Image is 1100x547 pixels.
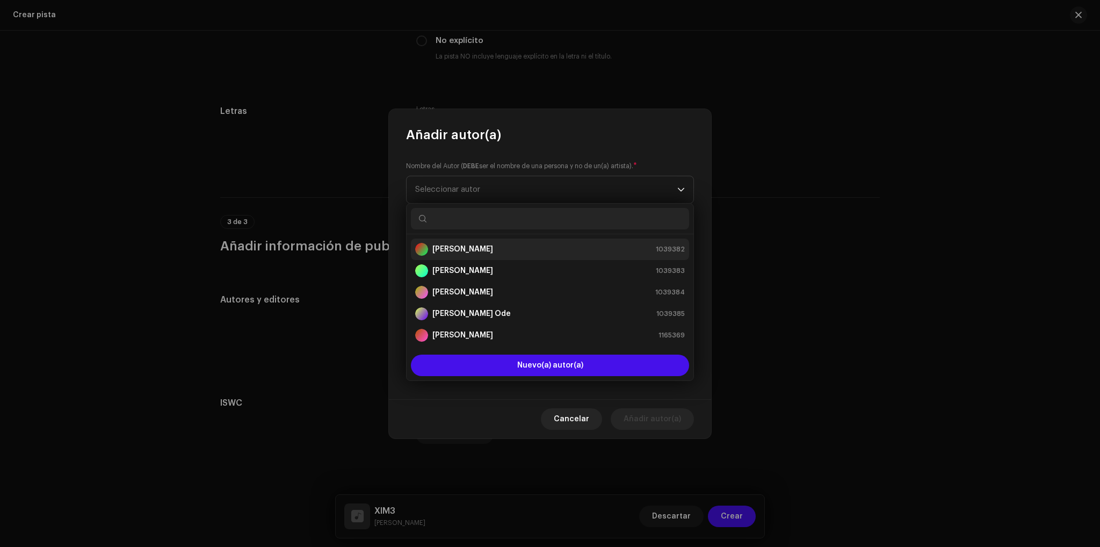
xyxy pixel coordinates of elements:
[407,234,693,372] ul: Option List
[656,244,685,255] span: 1039382
[406,161,633,171] small: Nombre del Autor ( ser el nombre de una persona y no de un(a) artista).
[411,260,689,282] li: Matías Fernández-Baca
[656,308,685,319] span: 1039385
[656,265,685,276] span: 1039383
[432,287,493,298] strong: [PERSON_NAME]
[677,176,685,203] div: dropdown trigger
[432,265,493,276] strong: [PERSON_NAME]
[611,408,694,430] button: Añadir autor(a)
[624,408,681,430] span: Añadir autor(a)
[432,308,511,319] strong: [PERSON_NAME] Ode
[411,346,689,368] li: Cesar Ulloa
[406,126,501,143] span: Añadir autor(a)
[432,330,493,341] strong: [PERSON_NAME]
[411,239,689,260] li: Sebastián Alarcón
[411,303,689,325] li: Alyssa Ode
[432,244,493,255] strong: [PERSON_NAME]
[658,330,685,341] span: 1165369
[415,185,480,193] span: Seleccionar autor
[655,287,685,298] span: 1039384
[541,408,602,430] button: Cancelar
[411,325,689,346] li: Lucas Vargas
[554,408,589,430] span: Cancelar
[411,355,689,376] button: Nuevo(a) autor(a)
[411,282,689,303] li: Renzo Risco
[517,362,583,369] span: Nuevo(a) autor(a)
[415,176,677,203] span: Seleccionar autor
[463,163,479,169] strong: DEBE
